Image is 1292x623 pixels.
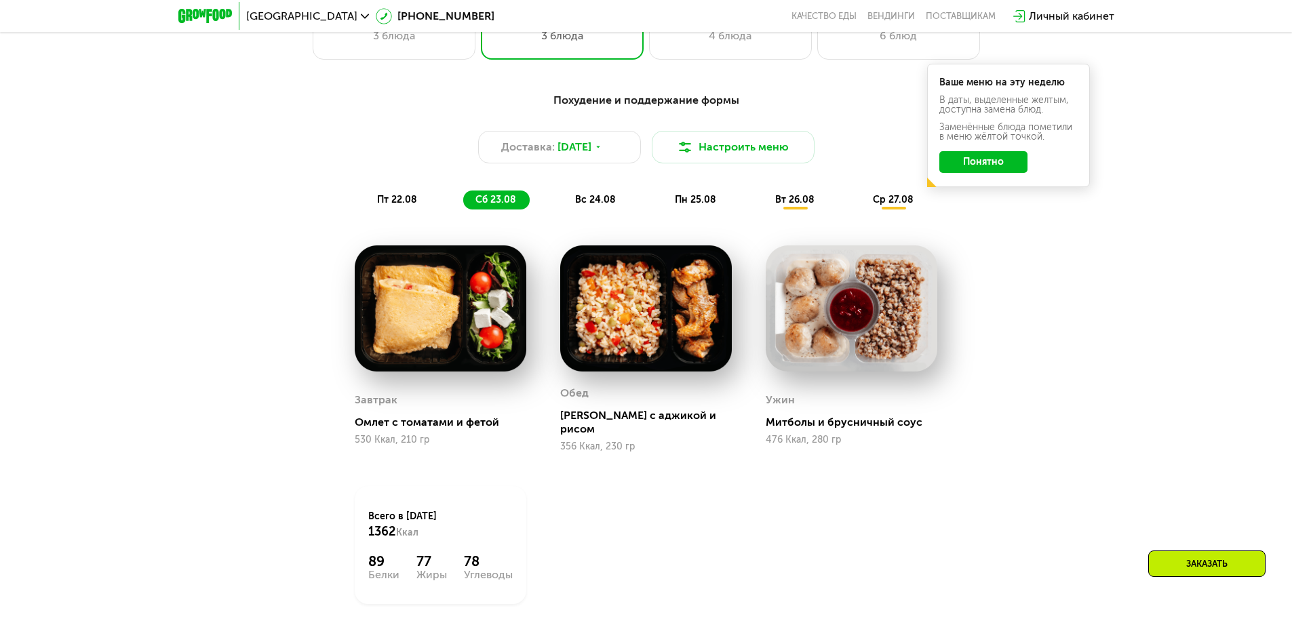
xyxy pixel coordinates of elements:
div: Заказать [1148,550,1266,577]
span: Ккал [396,527,418,538]
span: ср 27.08 [873,194,914,205]
button: Понятно [939,151,1027,173]
div: Митболы и брусничный соус [766,416,948,429]
div: 89 [368,553,399,569]
span: [DATE] [557,139,591,155]
a: [PHONE_NUMBER] [376,8,494,24]
div: Жиры [416,569,447,580]
button: Настроить меню [652,131,815,163]
a: Вендинги [867,11,915,22]
div: 530 Ккал, 210 гр [355,435,526,445]
div: Ужин [766,390,795,410]
div: 476 Ккал, 280 гр [766,435,937,445]
div: Всего в [DATE] [368,510,513,540]
div: В даты, выделенные желтым, доступна замена блюд. [939,96,1078,115]
a: Качество еды [791,11,857,22]
div: 77 [416,553,447,569]
div: 4 блюда [663,28,798,44]
div: Похудение и поддержание формы [245,92,1048,109]
div: Завтрак [355,390,397,410]
div: 3 блюда [327,28,461,44]
div: [PERSON_NAME] с аджикой и рисом [560,409,743,436]
span: [GEOGRAPHIC_DATA] [246,11,357,22]
div: 356 Ккал, 230 гр [560,441,732,452]
div: 6 блюд [831,28,966,44]
span: Доставка: [501,139,555,155]
div: Белки [368,569,399,580]
span: вт 26.08 [775,194,815,205]
span: вс 24.08 [575,194,616,205]
span: пн 25.08 [675,194,716,205]
span: 1362 [368,524,396,539]
span: сб 23.08 [475,194,516,205]
div: поставщикам [926,11,996,22]
div: Личный кабинет [1029,8,1114,24]
div: Омлет с томатами и фетой [355,416,537,429]
div: Углеводы [464,569,513,580]
div: Заменённые блюда пометили в меню жёлтой точкой. [939,123,1078,142]
span: пт 22.08 [377,194,417,205]
div: Ваше меню на эту неделю [939,78,1078,87]
div: 78 [464,553,513,569]
div: 3 блюда [495,28,629,44]
div: Обед [560,383,589,403]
